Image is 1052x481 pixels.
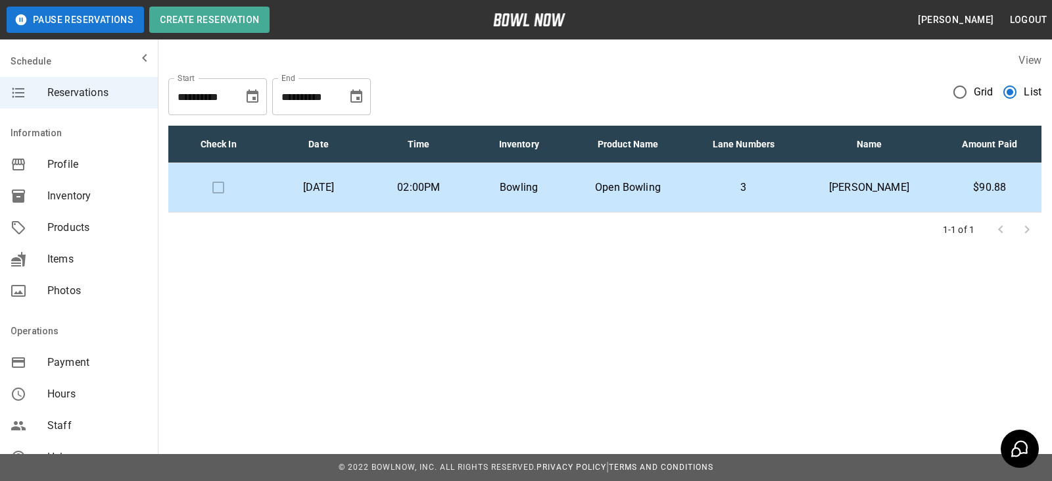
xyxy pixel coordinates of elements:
button: [PERSON_NAME] [913,8,999,32]
a: Privacy Policy [537,463,606,472]
span: Inventory [47,188,147,204]
button: Create Reservation [149,7,270,33]
span: Staff [47,418,147,434]
th: Product Name [569,126,686,163]
th: Time [369,126,469,163]
th: Inventory [469,126,569,163]
p: [DATE] [279,180,358,195]
button: Choose date, selected date is Oct 5, 2025 [343,84,370,110]
a: Terms and Conditions [609,463,713,472]
span: © 2022 BowlNow, Inc. All Rights Reserved. [339,463,537,472]
span: Products [47,220,147,236]
p: [PERSON_NAME] [811,180,927,195]
th: Date [268,126,368,163]
th: Check In [168,126,268,163]
p: $90.88 [949,180,1031,195]
p: Bowling [479,180,558,195]
span: Hours [47,386,147,402]
button: Choose date, selected date is Sep 5, 2025 [239,84,266,110]
span: List [1024,84,1041,100]
p: 3 [698,180,790,195]
th: Lane Numbers [687,126,801,163]
p: Open Bowling [579,180,676,195]
span: Payment [47,355,147,370]
span: Grid [974,84,993,100]
span: Help [47,449,147,465]
span: Items [47,251,147,267]
span: Profile [47,157,147,172]
label: View [1018,54,1041,66]
th: Name [800,126,938,163]
button: Logout [1005,8,1052,32]
span: Photos [47,283,147,299]
img: logo [493,13,565,26]
span: Reservations [47,85,147,101]
button: Pause Reservations [7,7,144,33]
p: 02:00PM [379,180,458,195]
th: Amount Paid [938,126,1041,163]
p: 1-1 of 1 [943,223,974,236]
